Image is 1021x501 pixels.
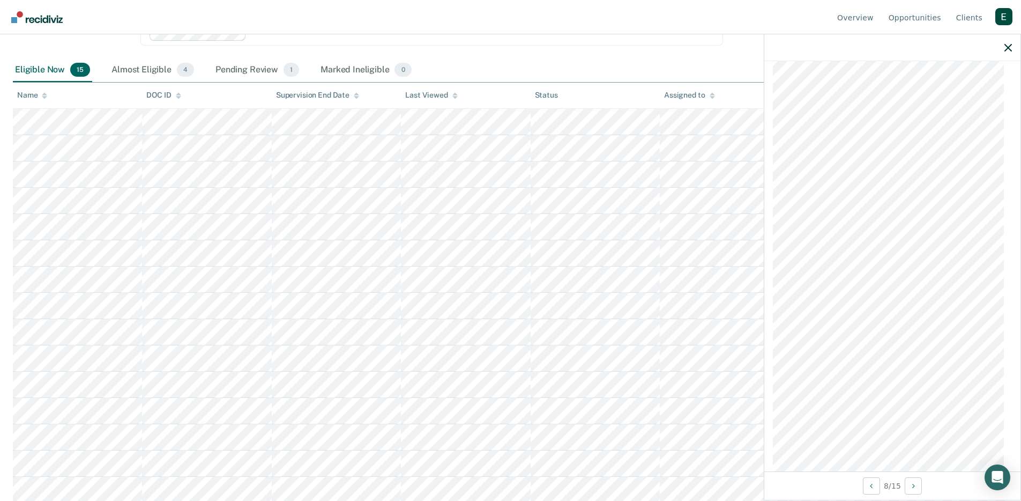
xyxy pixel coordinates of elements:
span: 0 [394,63,411,77]
div: Eligible Now [13,58,92,82]
div: Name [17,91,47,100]
div: Marked Ineligible [318,58,414,82]
img: Recidiviz [11,11,63,23]
div: Status [535,91,558,100]
div: Assigned to [664,91,714,100]
span: 15 [70,63,90,77]
span: 1 [284,63,299,77]
div: DOC ID [146,91,181,100]
div: Last Viewed [405,91,457,100]
div: Open Intercom Messenger [985,465,1010,490]
span: 4 [177,63,194,77]
button: Previous Opportunity [863,477,880,495]
div: Almost Eligible [109,58,196,82]
div: Supervision End Date [276,91,359,100]
div: 8 / 15 [764,471,1020,500]
div: Pending Review [213,58,301,82]
button: Next Opportunity [905,477,922,495]
button: Profile dropdown button [995,8,1012,25]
